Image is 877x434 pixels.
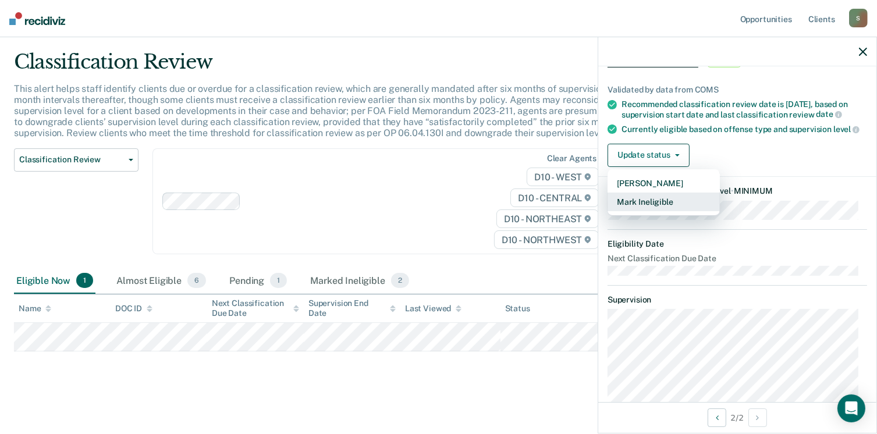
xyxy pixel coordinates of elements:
span: 2 [391,273,409,288]
dt: Recommended Supervision Level MINIMUM [608,186,867,196]
dt: Eligibility Date [608,239,867,249]
div: Eligible Now [14,268,95,294]
div: DOC ID [115,304,152,314]
div: Almost Eligible [114,268,208,294]
button: Next Opportunity [748,408,767,427]
div: Last Viewed [405,304,461,314]
div: Marked Ineligible [308,268,411,294]
span: D10 - WEST [527,168,599,186]
span: • [731,186,734,195]
div: Currently eligible based on offense type and supervision [622,124,867,134]
button: Previous Opportunity [708,408,726,427]
span: D10 - NORTHEAST [496,209,599,228]
span: 6 [187,273,206,288]
span: D10 - CENTRAL [510,188,599,207]
img: Recidiviz [9,12,65,25]
div: Recommended classification review date is [DATE], based on supervision start date and last classi... [622,99,867,119]
span: Classification Review [608,56,698,67]
span: date [816,109,842,119]
span: level [833,124,860,134]
div: Clear agents [547,154,596,163]
div: S [849,9,868,27]
div: Supervision End Date [308,298,396,318]
dt: Next Classification Due Date [608,254,867,264]
dt: Supervision [608,295,867,305]
div: Open Intercom Messenger [837,394,865,422]
div: Name [19,304,51,314]
button: Update status [608,144,690,167]
p: This alert helps staff identify clients due or overdue for a classification review, which are gen... [14,83,664,139]
span: 1 [270,273,287,288]
div: Status [505,304,530,314]
span: Classification Review [19,155,124,165]
div: Validated by data from COMS [608,85,867,95]
span: 1 [76,273,93,288]
div: Pending [227,268,289,294]
div: 2 / 2 [598,402,876,433]
div: Next Classification Due Date [212,298,299,318]
button: [PERSON_NAME] [608,174,720,193]
button: Mark Ineligible [608,193,720,211]
span: D10 - NORTHWEST [494,230,599,249]
div: Classification Review [14,50,672,83]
